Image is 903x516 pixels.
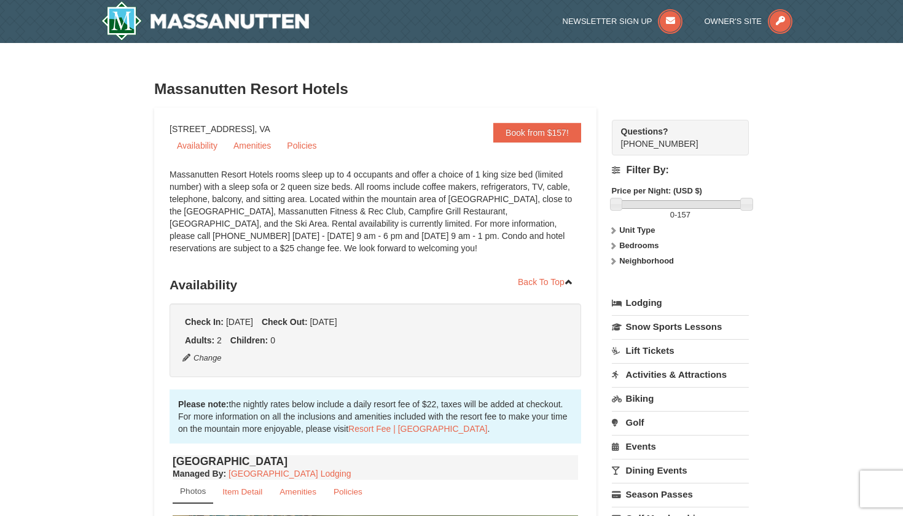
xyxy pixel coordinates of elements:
small: Policies [334,487,362,496]
a: Newsletter Sign Up [563,17,683,26]
a: Amenities [226,136,278,155]
a: Season Passes [612,483,749,506]
strong: Neighborhood [619,256,674,265]
h3: Massanutten Resort Hotels [154,77,749,101]
small: Amenities [279,487,316,496]
button: Change [182,351,222,365]
a: Lift Tickets [612,339,749,362]
strong: Questions? [621,127,668,136]
a: Amenities [272,480,324,504]
label: - [612,209,749,221]
strong: Please note: [178,399,229,409]
h4: Filter By: [612,165,749,176]
small: Photos [180,487,206,496]
span: [DATE] [226,317,253,327]
a: Biking [612,387,749,410]
span: 2 [217,335,222,345]
a: Policies [326,480,370,504]
span: [PHONE_NUMBER] [621,125,727,149]
a: Snow Sports Lessons [612,315,749,338]
a: Resort Fee | [GEOGRAPHIC_DATA] [348,424,487,434]
a: Availability [170,136,225,155]
div: the nightly rates below include a daily resort fee of $22, taxes will be added at checkout. For m... [170,389,581,444]
a: Activities & Attractions [612,363,749,386]
strong: Children: [230,335,268,345]
span: 157 [677,210,690,219]
strong: Check In: [185,317,224,327]
img: Massanutten Resort Logo [101,1,309,41]
h4: [GEOGRAPHIC_DATA] [173,455,578,467]
a: Lodging [612,292,749,314]
a: Owner's Site [705,17,793,26]
span: Newsletter Sign Up [563,17,652,26]
strong: Unit Type [619,225,655,235]
a: Golf [612,411,749,434]
span: Managed By [173,469,223,479]
strong: Check Out: [262,317,308,327]
a: [GEOGRAPHIC_DATA] Lodging [229,469,351,479]
a: Policies [279,136,324,155]
span: 0 [270,335,275,345]
small: Item Detail [222,487,262,496]
span: [DATE] [310,317,337,327]
a: Massanutten Resort [101,1,309,41]
strong: : [173,469,226,479]
a: Item Detail [214,480,270,504]
span: Owner's Site [705,17,762,26]
a: Events [612,435,749,458]
strong: Price per Night: (USD $) [612,186,702,195]
div: Massanutten Resort Hotels rooms sleep up to 4 occupants and offer a choice of 1 king size bed (li... [170,168,581,267]
strong: Bedrooms [619,241,659,250]
strong: Adults: [185,335,214,345]
a: Photos [173,480,213,504]
a: Back To Top [510,273,581,291]
h3: Availability [170,273,581,297]
a: Dining Events [612,459,749,482]
span: 0 [670,210,674,219]
a: Book from $157! [493,123,581,143]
